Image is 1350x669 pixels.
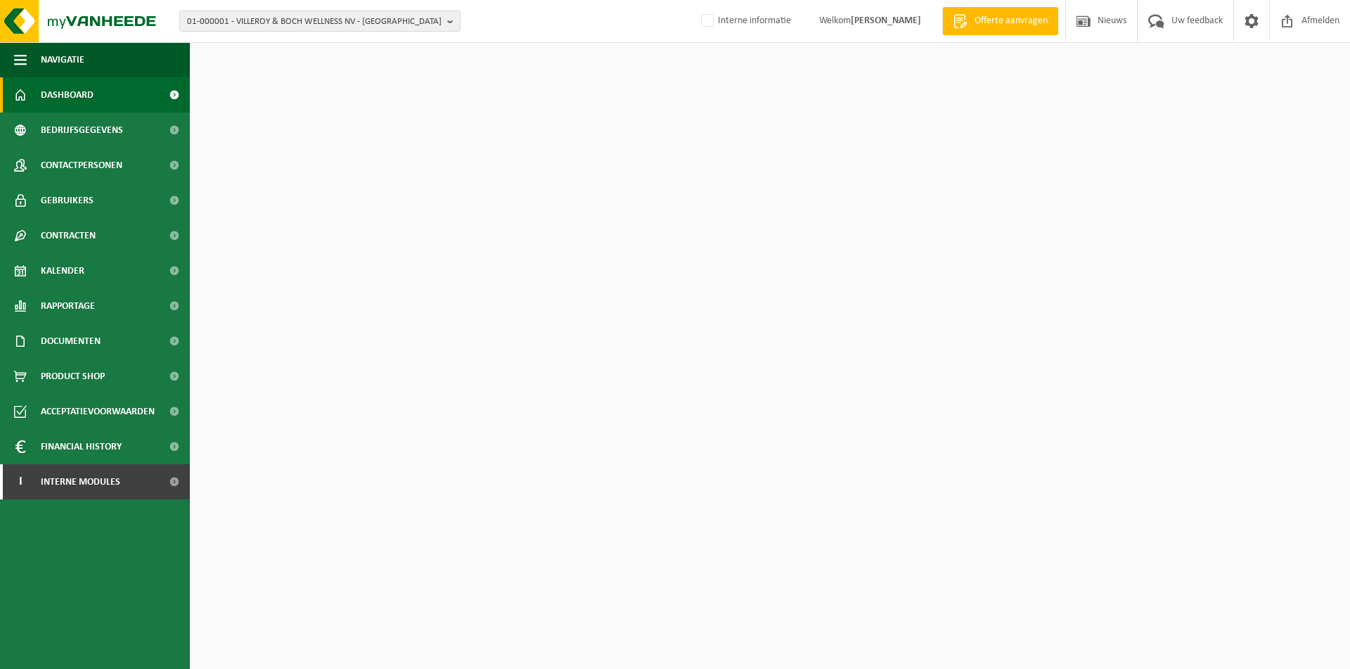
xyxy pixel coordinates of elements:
[41,148,122,183] span: Contactpersonen
[41,253,84,288] span: Kalender
[41,324,101,359] span: Documenten
[41,288,95,324] span: Rapportage
[41,429,122,464] span: Financial History
[942,7,1058,35] a: Offerte aanvragen
[41,464,120,499] span: Interne modules
[41,394,155,429] span: Acceptatievoorwaarden
[187,11,442,32] span: 01-000001 - VILLEROY & BOCH WELLNESS NV - [GEOGRAPHIC_DATA]
[41,218,96,253] span: Contracten
[41,113,123,148] span: Bedrijfsgegevens
[41,183,94,218] span: Gebruikers
[41,77,94,113] span: Dashboard
[179,11,461,32] button: 01-000001 - VILLEROY & BOCH WELLNESS NV - [GEOGRAPHIC_DATA]
[971,14,1051,28] span: Offerte aanvragen
[41,359,105,394] span: Product Shop
[698,11,791,32] label: Interne informatie
[851,15,921,26] strong: [PERSON_NAME]
[14,464,27,499] span: I
[41,42,84,77] span: Navigatie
